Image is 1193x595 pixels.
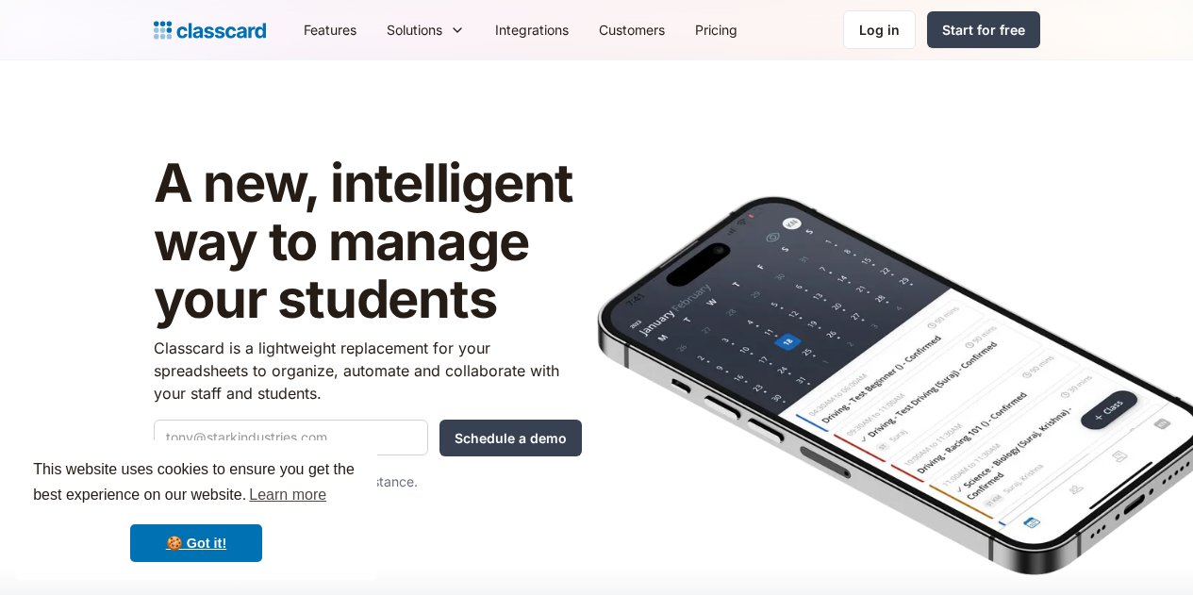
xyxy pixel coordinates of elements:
[130,524,262,562] a: dismiss cookie message
[584,8,680,51] a: Customers
[372,8,480,51] div: Solutions
[154,420,582,456] form: Quick Demo Form
[387,20,442,40] div: Solutions
[927,11,1040,48] a: Start for free
[680,8,753,51] a: Pricing
[439,420,582,456] input: Schedule a demo
[154,420,428,455] input: tony@starkindustries.com
[154,17,266,43] a: Logo
[843,10,916,49] a: Log in
[859,20,900,40] div: Log in
[33,458,359,509] span: This website uses cookies to ensure you get the best experience on our website.
[289,8,372,51] a: Features
[246,481,329,509] a: learn more about cookies
[942,20,1025,40] div: Start for free
[480,8,584,51] a: Integrations
[15,440,377,580] div: cookieconsent
[154,337,582,405] p: Classcard is a lightweight replacement for your spreadsheets to organize, automate and collaborat...
[154,155,582,329] h1: A new, intelligent way to manage your students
